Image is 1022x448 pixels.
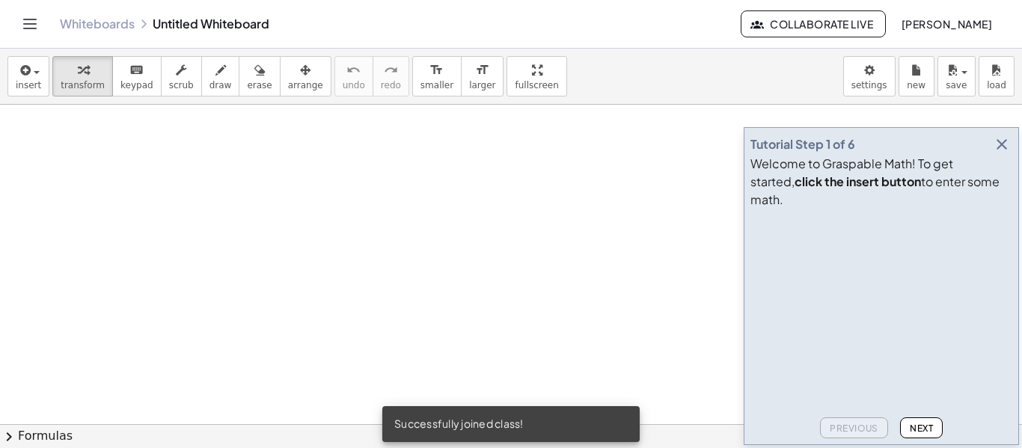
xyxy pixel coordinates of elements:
[750,155,1012,209] div: Welcome to Graspable Math! To get started, to enter some math.
[900,417,943,438] button: Next
[7,56,49,96] button: insert
[16,80,41,90] span: insert
[239,56,280,96] button: erase
[469,80,495,90] span: larger
[334,56,373,96] button: undoundo
[18,12,42,36] button: Toggle navigation
[750,135,855,153] div: Tutorial Step 1 of 6
[381,80,401,90] span: redo
[169,80,194,90] span: scrub
[288,80,323,90] span: arrange
[247,80,272,90] span: erase
[851,80,887,90] span: settings
[412,56,462,96] button: format_sizesmaller
[209,80,232,90] span: draw
[987,80,1006,90] span: load
[161,56,202,96] button: scrub
[382,406,640,442] div: Successfully joined class!
[429,61,444,79] i: format_size
[843,56,896,96] button: settings
[343,80,365,90] span: undo
[979,56,1015,96] button: load
[937,56,976,96] button: save
[384,61,398,79] i: redo
[461,56,504,96] button: format_sizelarger
[120,80,153,90] span: keypad
[475,61,489,79] i: format_size
[946,80,967,90] span: save
[61,80,105,90] span: transform
[507,56,566,96] button: fullscreen
[280,56,331,96] button: arrange
[753,17,873,31] span: Collaborate Live
[889,10,1004,37] button: [PERSON_NAME]
[901,17,992,31] span: [PERSON_NAME]
[373,56,409,96] button: redoredo
[420,80,453,90] span: smaller
[741,10,886,37] button: Collaborate Live
[60,16,135,31] a: Whiteboards
[515,80,558,90] span: fullscreen
[52,56,113,96] button: transform
[201,56,240,96] button: draw
[129,61,144,79] i: keyboard
[346,61,361,79] i: undo
[112,56,162,96] button: keyboardkeypad
[907,80,925,90] span: new
[910,423,933,434] span: Next
[795,174,921,189] b: click the insert button
[899,56,934,96] button: new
